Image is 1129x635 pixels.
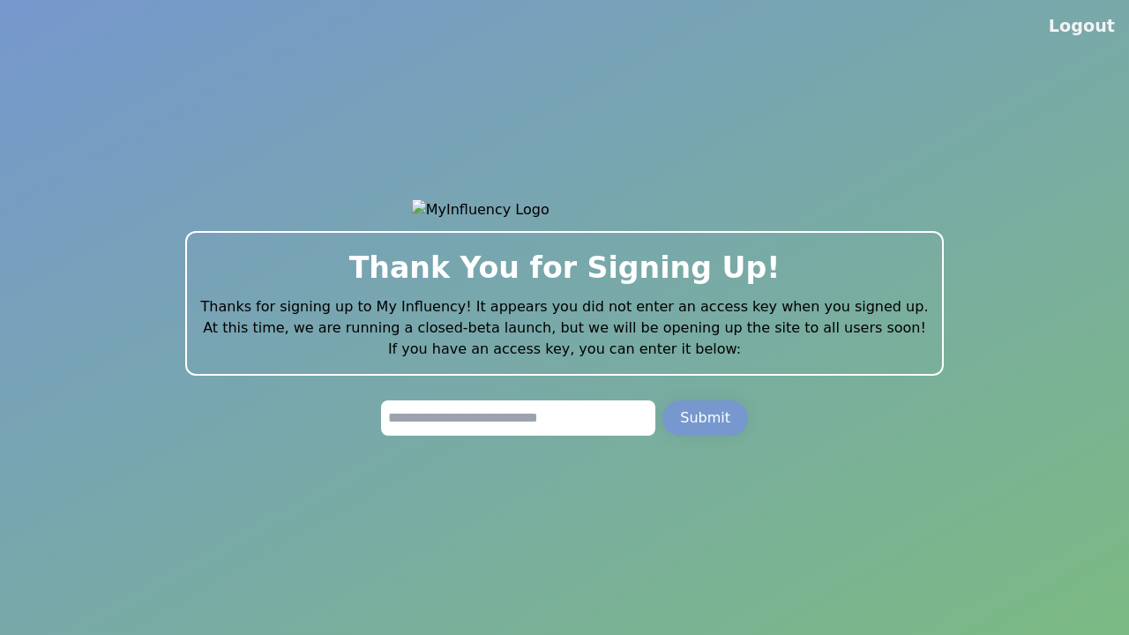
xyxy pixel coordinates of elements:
img: MyInfluency Logo [412,199,718,220]
button: Logout [1049,14,1115,39]
p: At this time, we are running a closed-beta launch, but we will be opening up the site to all user... [201,317,929,339]
h2: Thank You for Signing Up! [201,247,929,289]
div: Submit [680,407,730,429]
button: Submit [662,400,748,436]
p: Thanks for signing up to My Influency! It appears you did not enter an access key when you signed... [201,296,929,317]
p: If you have an access key, you can enter it below: [201,339,929,360]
